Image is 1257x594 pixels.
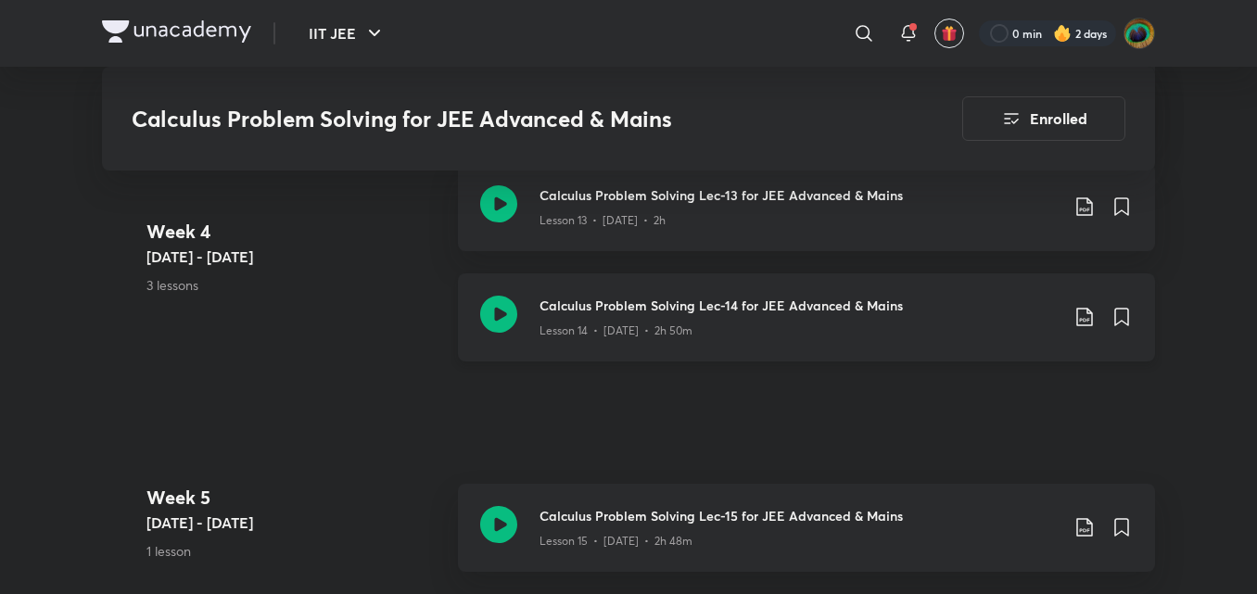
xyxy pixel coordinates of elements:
[146,246,443,268] h5: [DATE] - [DATE]
[298,15,397,52] button: IIT JEE
[540,296,1059,315] h3: Calculus Problem Solving Lec-14 for JEE Advanced & Mains
[1124,18,1155,49] img: Shravan
[540,185,1059,205] h3: Calculus Problem Solving Lec-13 for JEE Advanced & Mains
[458,163,1155,273] a: Calculus Problem Solving Lec-13 for JEE Advanced & MainsLesson 13 • [DATE] • 2h
[146,541,443,561] p: 1 lesson
[962,96,1125,141] button: Enrolled
[1053,24,1072,43] img: streak
[146,484,443,512] h4: Week 5
[146,218,443,246] h4: Week 4
[102,20,251,43] img: Company Logo
[132,106,857,133] h3: Calculus Problem Solving for JEE Advanced & Mains
[458,273,1155,384] a: Calculus Problem Solving Lec-14 for JEE Advanced & MainsLesson 14 • [DATE] • 2h 50m
[146,512,443,534] h5: [DATE] - [DATE]
[102,20,251,47] a: Company Logo
[941,25,958,42] img: avatar
[146,275,443,295] p: 3 lessons
[540,533,692,550] p: Lesson 15 • [DATE] • 2h 48m
[458,484,1155,594] a: Calculus Problem Solving Lec-15 for JEE Advanced & MainsLesson 15 • [DATE] • 2h 48m
[540,506,1059,525] h3: Calculus Problem Solving Lec-15 for JEE Advanced & Mains
[540,322,692,339] p: Lesson 14 • [DATE] • 2h 50m
[934,19,964,48] button: avatar
[540,212,666,229] p: Lesson 13 • [DATE] • 2h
